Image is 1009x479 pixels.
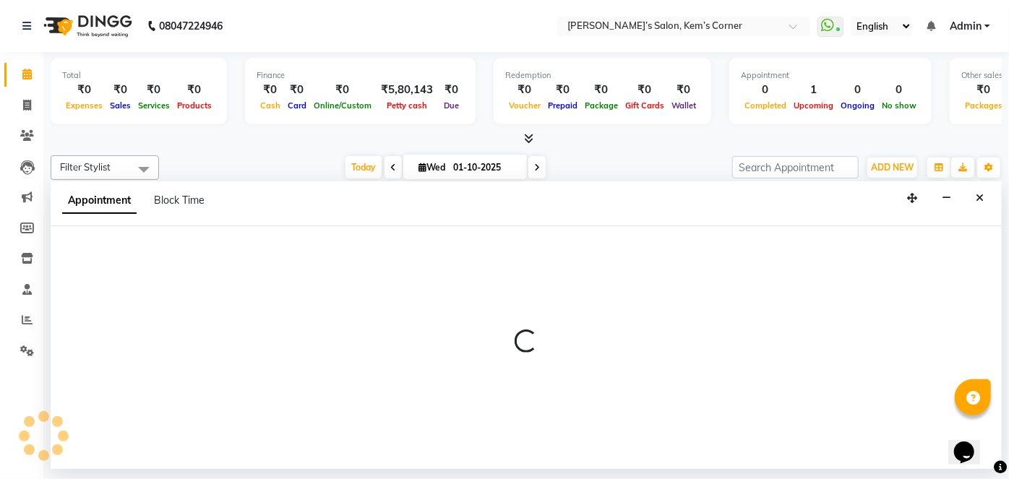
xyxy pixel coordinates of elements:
span: Block Time [154,194,205,207]
span: Package [581,100,622,111]
span: Appointment [62,188,137,214]
span: Due [440,100,463,111]
div: ₹0 [257,82,284,98]
span: Completed [741,100,790,111]
div: 1 [790,82,837,98]
div: ₹0 [439,82,464,98]
span: Prepaid [544,100,581,111]
span: Wallet [668,100,700,111]
button: ADD NEW [867,157,917,178]
b: 08047224946 [159,6,223,46]
span: No show [878,100,920,111]
span: Card [284,100,310,111]
span: Ongoing [837,100,878,111]
div: ₹0 [284,82,310,98]
input: 2025-10-01 [449,157,521,178]
div: ₹0 [134,82,173,98]
span: Wed [415,162,449,173]
div: ₹0 [106,82,134,98]
div: Total [62,69,215,82]
div: ₹0 [581,82,622,98]
div: 0 [837,82,878,98]
span: Filter Stylist [60,161,111,173]
span: Products [173,100,215,111]
img: logo [37,6,136,46]
span: Gift Cards [622,100,668,111]
iframe: chat widget [948,421,995,465]
span: Online/Custom [310,100,375,111]
div: ₹0 [961,82,1006,98]
span: Admin [950,19,982,34]
div: ₹0 [622,82,668,98]
button: Close [969,187,990,210]
input: Search Appointment [732,156,859,178]
div: Finance [257,69,464,82]
span: Today [345,156,382,178]
div: 0 [878,82,920,98]
span: Services [134,100,173,111]
div: ₹0 [544,82,581,98]
span: Packages [961,100,1006,111]
div: ₹0 [505,82,544,98]
span: Expenses [62,100,106,111]
div: Redemption [505,69,700,82]
span: Upcoming [790,100,837,111]
div: ₹0 [668,82,700,98]
div: ₹0 [62,82,106,98]
span: Petty cash [383,100,431,111]
div: ₹0 [310,82,375,98]
div: 0 [741,82,790,98]
div: Appointment [741,69,920,82]
span: ADD NEW [871,162,914,173]
span: Voucher [505,100,544,111]
span: Cash [257,100,284,111]
div: ₹0 [173,82,215,98]
div: ₹5,80,143 [375,82,439,98]
span: Sales [106,100,134,111]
